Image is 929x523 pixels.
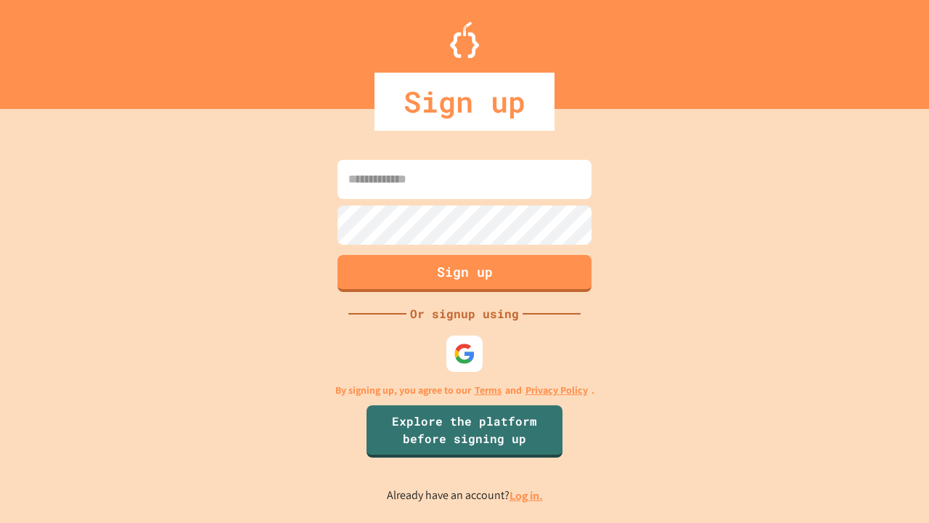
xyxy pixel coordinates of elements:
[475,383,502,398] a: Terms
[509,488,543,503] a: Log in.
[450,22,479,58] img: Logo.svg
[375,73,554,131] div: Sign up
[406,305,523,323] div: Or signup using
[335,383,594,398] p: By signing up, you agree to our and .
[454,343,475,365] img: google-icon.svg
[387,487,543,505] p: Already have an account?
[525,383,588,398] a: Privacy Policy
[367,405,562,458] a: Explore the platform before signing up
[337,255,592,292] button: Sign up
